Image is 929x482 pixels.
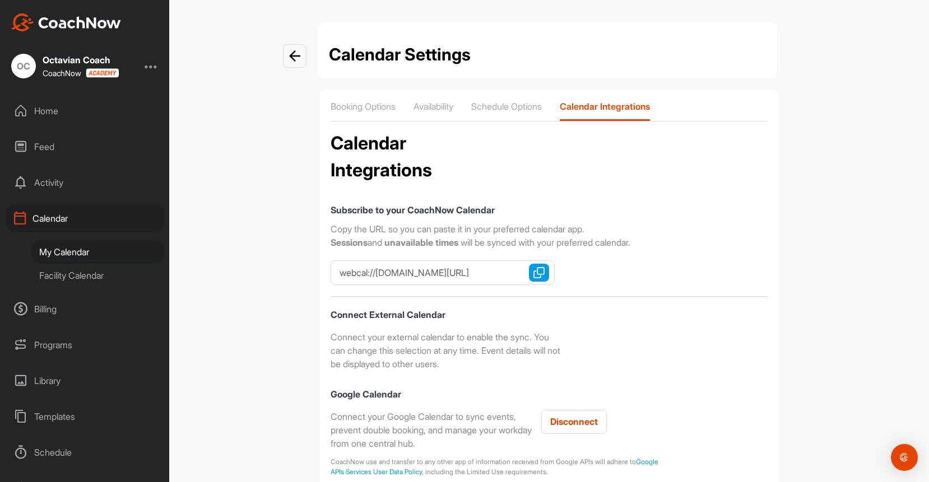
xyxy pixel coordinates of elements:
[43,55,119,64] div: Octavian Coach
[891,444,918,471] div: Open Intercom Messenger
[331,457,667,477] div: CoachNow use and transfer to any other app of information received from Google APIs will adhere t...
[533,267,545,278] img: Copy
[331,130,482,184] h2: Calendar Integrations
[6,367,164,395] div: Library
[541,410,607,434] button: Disconnect
[329,42,766,67] h1: Calendar Settings
[331,101,396,112] p: Booking Options
[6,133,164,161] div: Feed
[550,416,598,427] span: Disconnect
[11,13,121,31] img: CoachNow
[6,295,164,323] div: Billing
[289,50,300,62] img: info
[6,331,164,359] div: Programs
[471,101,542,112] p: Schedule Options
[384,237,458,248] strong: unavailable times
[11,54,36,78] div: OC
[331,204,495,216] label: Subscribe to your CoachNow Calendar
[43,68,119,78] div: CoachNow
[86,68,119,78] img: CoachNow acadmey
[560,101,650,112] p: Calendar Integrations
[6,204,164,232] div: Calendar
[6,169,164,196] div: Activity
[331,330,560,371] div: Connect your external calendar to enable the sync. You can change this selection at any time. Eve...
[6,438,164,466] div: Schedule
[331,222,768,236] div: Copy the URL so you can paste it in your preferred calendar app.
[6,97,164,125] div: Home
[331,237,368,248] strong: Sessions
[331,308,768,321] label: Connect External Calendar
[6,403,164,430] div: Templates
[31,240,164,264] div: My Calendar
[31,264,164,287] div: Facility Calendar
[331,387,768,401] label: Google Calendar
[331,410,532,450] div: Connect your Google Calendar to sync events, prevent double booking, and manage your workday from...
[331,236,768,249] div: and will be synced with your preferred calendar.
[529,264,549,282] button: Copy
[414,101,453,112] p: Availability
